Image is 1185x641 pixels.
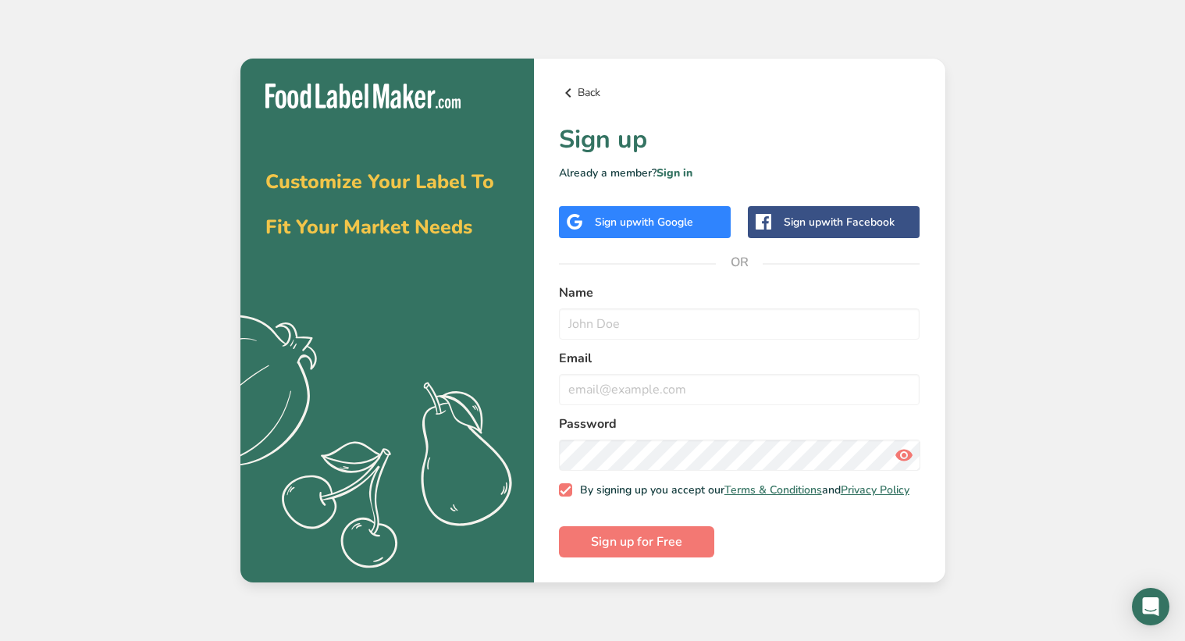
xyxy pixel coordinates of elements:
[821,215,895,230] span: with Facebook
[716,239,763,286] span: OR
[559,374,920,405] input: email@example.com
[841,483,909,497] a: Privacy Policy
[265,84,461,109] img: Food Label Maker
[559,283,920,302] label: Name
[784,214,895,230] div: Sign up
[724,483,822,497] a: Terms & Conditions
[595,214,693,230] div: Sign up
[559,415,920,433] label: Password
[1132,588,1169,625] div: Open Intercom Messenger
[591,532,682,551] span: Sign up for Free
[559,121,920,158] h1: Sign up
[572,483,909,497] span: By signing up you accept our and
[559,165,920,181] p: Already a member?
[559,349,920,368] label: Email
[657,166,692,180] a: Sign in
[559,526,714,557] button: Sign up for Free
[559,84,920,102] a: Back
[265,169,494,240] span: Customize Your Label To Fit Your Market Needs
[559,308,920,340] input: John Doe
[632,215,693,230] span: with Google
